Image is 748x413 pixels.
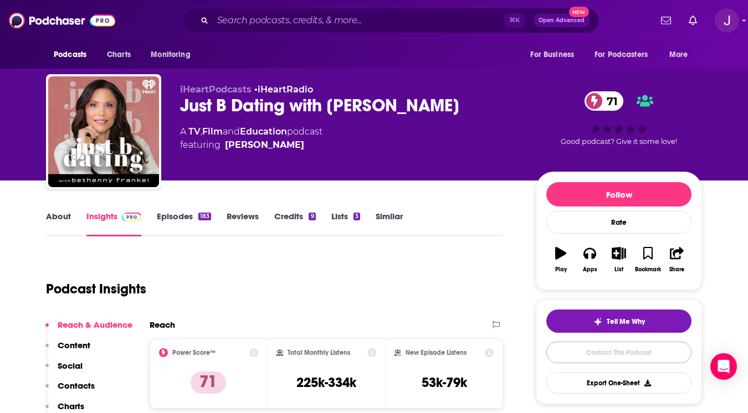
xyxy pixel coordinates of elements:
[715,8,739,33] button: Show profile menu
[46,281,146,297] h1: Podcast Insights
[9,10,115,31] img: Podchaser - Follow, Share and Rate Podcasts
[46,44,101,65] button: open menu
[635,266,661,273] div: Bookmark
[201,126,202,137] span: ,
[662,44,702,65] button: open menu
[180,84,252,95] span: iHeartPodcasts
[258,84,313,95] a: iHeartRadio
[614,266,623,273] div: List
[536,84,702,153] div: 71Good podcast? Give it some love!
[188,126,201,137] a: TV
[227,211,259,236] a: Reviews
[122,213,141,221] img: Podchaser Pro
[48,76,159,187] img: Just B Dating with Bethenny Frankel
[546,211,691,234] div: Rate
[45,340,90,360] button: Content
[406,349,467,357] h2: New Episode Listens
[213,12,504,29] input: Search podcasts, credits, & more...
[100,44,137,65] a: Charts
[58,401,84,411] p: Charts
[569,7,589,17] span: New
[151,47,190,63] span: Monitoring
[710,353,737,380] div: Open Intercom Messenger
[86,211,141,236] a: InsightsPodchaser Pro
[54,47,86,63] span: Podcasts
[202,126,223,137] a: Film
[45,360,83,381] button: Social
[539,18,585,23] span: Open Advanced
[595,47,648,63] span: For Podcasters
[669,47,688,63] span: More
[422,374,467,391] h3: 53k-79k
[46,211,71,236] a: About
[223,126,240,137] span: and
[604,240,633,280] button: List
[587,44,664,65] button: open menu
[546,372,691,394] button: Export One-Sheet
[585,91,623,111] a: 71
[45,380,95,401] button: Contacts
[633,240,662,280] button: Bookmark
[504,13,525,28] span: ⌘ K
[240,126,287,137] a: Education
[157,211,211,236] a: Episodes183
[715,8,739,33] img: User Profile
[180,125,322,152] div: A podcast
[669,266,684,273] div: Share
[596,91,623,111] span: 71
[546,342,691,363] a: Contact This Podcast
[58,380,95,391] p: Contacts
[198,213,211,220] div: 183
[575,240,604,280] button: Apps
[254,84,313,95] span: •
[58,360,83,371] p: Social
[143,44,204,65] button: open menu
[288,349,350,357] h2: Total Monthly Listens
[296,374,356,391] h3: 225k-334k
[546,240,575,280] button: Play
[607,317,645,326] span: Tell Me Why
[546,182,691,206] button: Follow
[107,47,131,63] span: Charts
[663,240,691,280] button: Share
[715,8,739,33] span: Logged in as josephpapapr
[182,8,599,33] div: Search podcasts, credits, & more...
[684,11,701,30] a: Show notifications dropdown
[180,138,322,152] span: featuring
[331,211,360,236] a: Lists3
[555,266,567,273] div: Play
[657,11,675,30] a: Show notifications dropdown
[150,319,175,330] h2: Reach
[274,211,315,236] a: Credits9
[353,213,360,220] div: 3
[191,371,226,394] p: 71
[546,309,691,333] button: tell me why sparkleTell Me Why
[58,319,132,330] p: Reach & Audience
[534,14,590,27] button: Open AdvancedNew
[561,137,677,146] span: Good podcast? Give it some love!
[593,317,602,326] img: tell me why sparkle
[172,349,216,357] h2: Power Score™
[522,44,588,65] button: open menu
[376,211,403,236] a: Similar
[309,213,315,220] div: 9
[583,266,597,273] div: Apps
[58,340,90,350] p: Content
[45,319,132,340] button: Reach & Audience
[530,47,574,63] span: For Business
[225,138,304,152] a: Bethenny Frankel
